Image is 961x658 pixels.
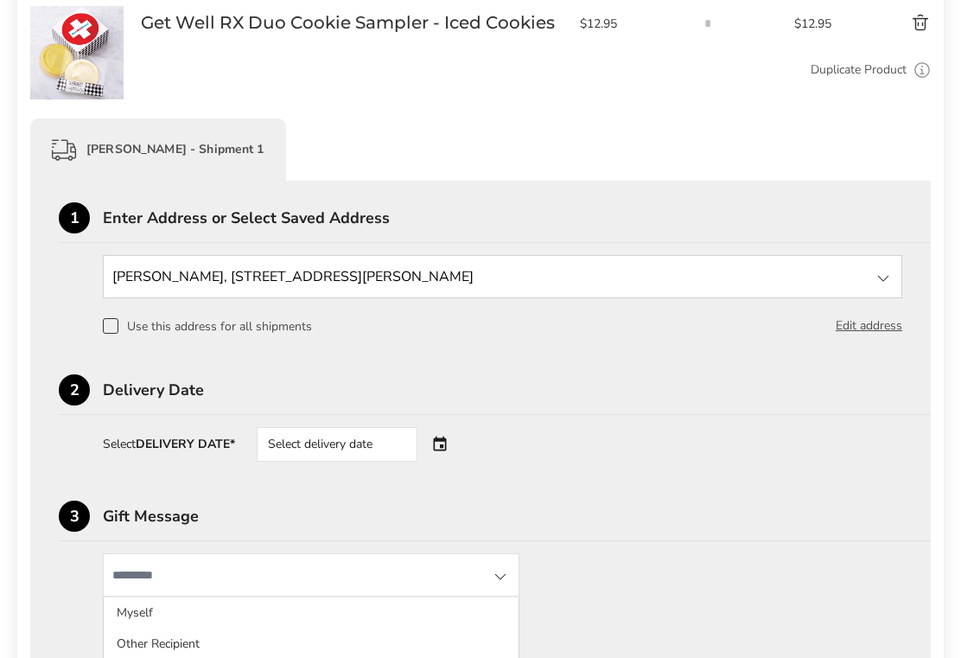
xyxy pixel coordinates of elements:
[59,374,90,406] div: 2
[103,438,235,450] div: Select
[257,427,417,462] div: Select delivery date
[811,61,907,80] a: Duplicate Product
[794,16,856,32] span: $12.95
[856,13,931,34] button: Delete product
[580,16,682,32] span: $12.95
[30,5,124,22] a: Get Well RX Duo Cookie Sampler - Iced Cookies
[141,11,555,34] a: Get Well RX Duo Cookie Sampler - Iced Cookies
[136,436,235,452] strong: DELIVERY DATE*
[103,382,931,398] div: Delivery Date
[104,597,519,629] li: Myself
[30,118,286,181] div: [PERSON_NAME] - Shipment 1
[836,316,902,335] button: Edit address
[103,553,519,597] input: State
[30,6,124,99] img: Get Well RX Duo Cookie Sampler - Iced Cookies
[103,508,931,524] div: Gift Message
[691,6,725,41] input: Quantity input
[103,318,312,334] label: Use this address for all shipments
[59,202,90,233] div: 1
[59,501,90,532] div: 3
[103,210,931,226] div: Enter Address or Select Saved Address
[103,255,902,298] input: State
